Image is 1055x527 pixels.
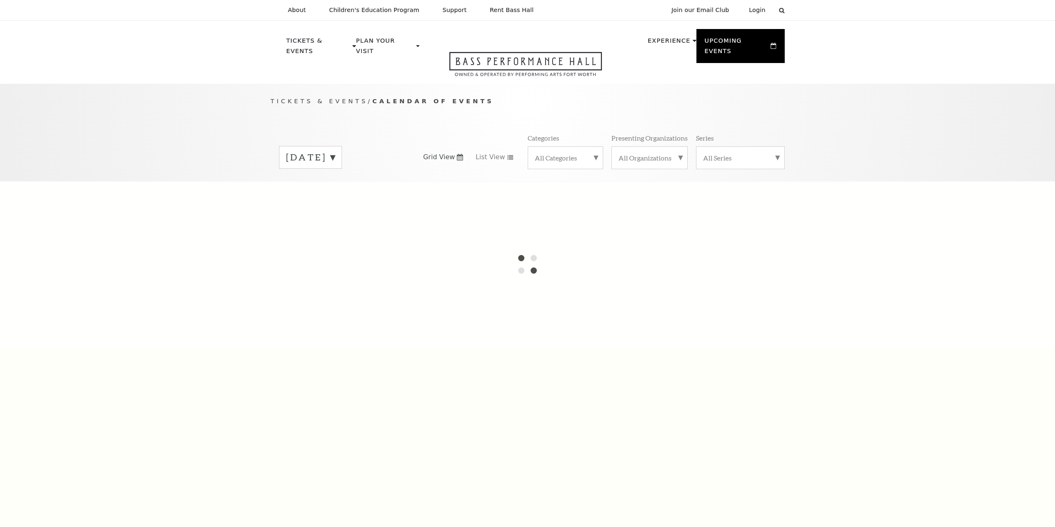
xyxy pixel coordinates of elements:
[271,96,785,107] p: /
[490,7,534,14] p: Rent Bass Hall
[288,7,306,14] p: About
[423,153,455,162] span: Grid View
[286,151,335,164] label: [DATE]
[703,153,778,162] label: All Series
[443,7,467,14] p: Support
[535,153,596,162] label: All Categories
[271,97,368,104] span: Tickets & Events
[286,36,351,61] p: Tickets & Events
[372,97,494,104] span: Calendar of Events
[705,36,769,61] p: Upcoming Events
[356,36,414,61] p: Plan Your Visit
[696,134,714,142] p: Series
[611,134,688,142] p: Presenting Organizations
[329,7,420,14] p: Children's Education Program
[475,153,505,162] span: List View
[618,153,681,162] label: All Organizations
[648,36,690,51] p: Experience
[528,134,559,142] p: Categories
